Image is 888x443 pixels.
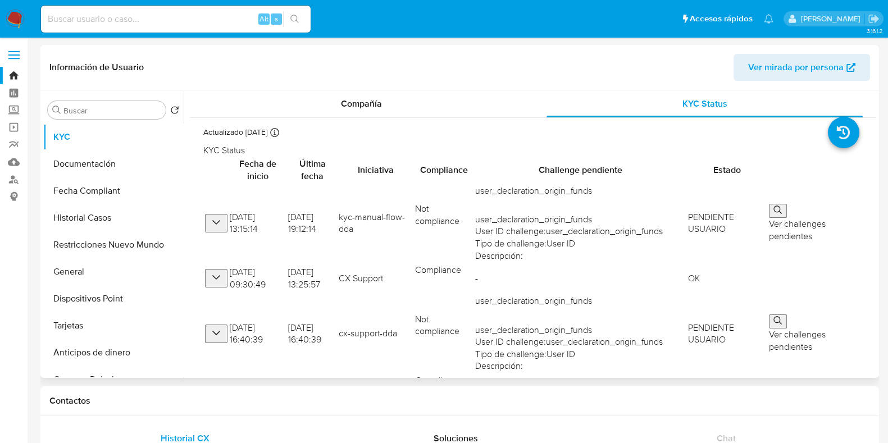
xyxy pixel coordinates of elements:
button: Dispositivos Point [43,285,184,312]
a: Notificaciones [764,14,773,24]
button: Anticipos de dinero [43,339,184,366]
button: search-icon [283,11,306,27]
button: General [43,258,184,285]
input: Buscar usuario o caso... [41,12,311,26]
button: Fecha Compliant [43,177,184,204]
h1: Información de Usuario [49,62,144,73]
a: Salir [868,13,880,25]
button: Restricciones Nuevo Mundo [43,231,184,258]
h1: Contactos [49,395,870,407]
span: KYC Status [682,97,727,110]
p: camilafernanda.paredessaldano@mercadolibre.cl [800,13,864,24]
button: Buscar [52,106,61,115]
button: KYC [43,124,184,150]
button: Historial Casos [43,204,184,231]
p: Actualizado [DATE] [203,127,267,138]
button: Tarjetas [43,312,184,339]
input: Buscar [63,106,161,116]
span: Alt [259,13,268,24]
button: Documentación [43,150,184,177]
button: Volver al orden por defecto [170,106,179,118]
span: Ver mirada por persona [748,54,844,81]
button: Cruces y Relaciones [43,366,184,393]
span: Compañía [341,97,382,110]
span: s [275,13,278,24]
button: Ver mirada por persona [734,54,870,81]
span: Accesos rápidos [690,13,753,25]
